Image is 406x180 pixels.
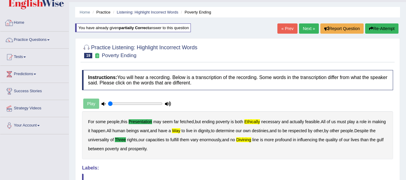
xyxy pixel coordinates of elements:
[119,26,149,30] b: partially correct
[365,23,398,34] button: Re-Attempt
[0,117,69,132] a: Your Account
[372,119,386,124] b: making
[195,119,201,124] b: but
[82,43,197,58] h2: Practice Listening: Highlight Incorrect Words
[0,83,69,98] a: Success Stories
[331,119,336,124] b: us
[88,119,94,124] b: For
[351,137,359,142] b: lives
[325,137,337,142] b: quality
[293,137,296,142] b: in
[82,70,393,90] h4: You will hear a recording. Below is a transcription of the recording. Some words in the transcrip...
[110,137,114,142] b: of
[0,49,69,64] a: Tests
[277,23,297,34] a: « Prev
[112,128,125,133] b: human
[230,137,235,142] b: no
[243,128,251,133] b: own
[337,119,346,124] b: must
[321,119,325,124] b: All
[330,128,339,133] b: other
[121,119,127,124] b: this
[107,128,111,133] b: All
[129,119,152,124] b: presentation
[128,146,146,151] b: prosperity
[88,75,117,80] b: Instructions:
[82,165,393,171] h4: Labels:
[94,53,100,59] small: Exam occurring question
[244,119,260,124] b: ethically
[278,128,281,133] b: to
[313,128,323,133] b: other
[88,137,109,142] b: universality
[235,119,243,124] b: both
[80,10,90,14] a: Home
[236,128,242,133] b: our
[96,119,106,124] b: some
[370,128,375,133] b: the
[186,128,192,133] b: live
[179,9,211,15] li: Poverty Ending
[275,137,292,142] b: profound
[153,119,161,124] b: may
[88,146,104,151] b: between
[105,146,119,151] b: poverty
[297,137,317,142] b: influencing
[282,119,288,124] b: and
[115,137,126,142] b: three
[0,14,69,29] a: Home
[191,137,198,142] b: vary
[360,137,368,142] b: than
[166,137,169,142] b: to
[211,128,215,133] b: to
[320,23,364,34] button: Report Question
[127,128,139,133] b: beings
[347,119,355,124] b: play
[282,128,287,133] b: be
[140,128,149,133] b: want
[82,111,393,159] div: , , . . , , , , . , , .
[202,119,215,124] b: ending
[180,119,194,124] b: fetched
[340,128,353,133] b: people
[305,119,319,124] b: feasible
[319,137,324,142] b: the
[327,119,330,124] b: of
[0,32,69,47] a: Practice Questions
[117,10,178,14] a: Listening: Highlight Incorrect Words
[264,137,274,142] b: more
[0,66,69,81] a: Predictions
[91,128,105,133] b: happen
[146,137,164,142] b: capacities
[288,128,307,133] b: respected
[158,128,167,133] b: have
[180,137,189,142] b: them
[252,137,259,142] b: line
[324,128,328,133] b: by
[170,137,179,142] b: fulfill
[222,137,229,142] b: and
[354,128,368,133] b: Despite
[231,119,234,124] b: is
[174,119,179,124] b: far
[75,23,191,32] div: You have already given answer to this question
[169,128,171,133] b: a
[356,119,359,124] b: a
[216,128,234,133] b: determine
[88,128,90,133] b: it
[236,137,251,142] b: divining
[127,137,137,142] b: rights
[182,128,185,133] b: to
[198,128,210,133] b: dignity
[102,53,136,58] small: Poverty Ending
[370,137,375,142] b: the
[150,128,157,133] b: and
[261,119,280,124] b: necessary
[107,119,120,124] b: people
[377,137,384,142] b: gulf
[0,100,69,115] a: Strategy Videos
[139,137,145,142] b: our
[343,137,350,142] b: our
[252,128,268,133] b: destinies
[270,128,276,133] b: and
